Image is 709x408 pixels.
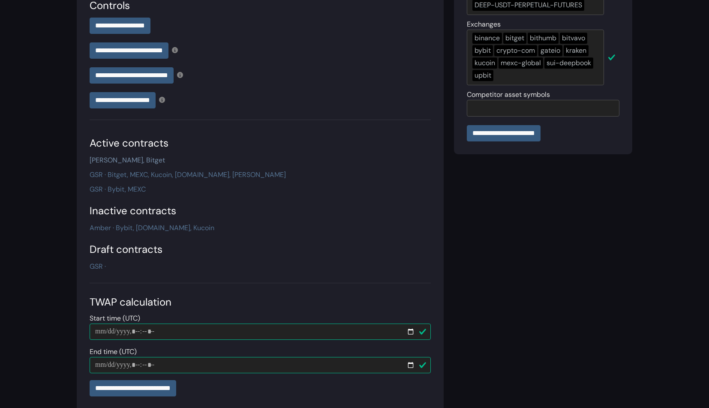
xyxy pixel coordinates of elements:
[472,45,493,56] div: bybit
[90,185,146,194] a: GSR · Bybit, MEXC
[467,90,550,100] label: Competitor asset symbols
[544,57,593,69] div: sui-deepbook
[90,170,286,179] a: GSR · Bitget, MEXC, Kucoin, [DOMAIN_NAME], [PERSON_NAME]
[560,33,587,44] div: bitvavo
[90,223,214,232] a: Amber · Bybit, [DOMAIN_NAME], Kucoin
[90,156,165,165] a: [PERSON_NAME], Bitget
[528,33,559,44] div: bithumb
[472,33,502,44] div: binance
[467,19,501,30] label: Exchanges
[90,242,431,257] div: Draft contracts
[503,33,526,44] div: bitget
[90,313,140,324] label: Start time (UTC)
[564,45,589,56] div: kraken
[472,70,493,81] div: upbit
[90,294,431,310] div: TWAP calculation
[538,45,562,56] div: gateio
[499,57,543,69] div: mexc-global
[472,57,497,69] div: kucoin
[90,135,431,151] div: Active contracts
[90,203,431,219] div: Inactive contracts
[90,347,137,357] label: End time (UTC)
[90,262,106,271] a: GSR ·
[494,45,537,56] div: crypto-com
